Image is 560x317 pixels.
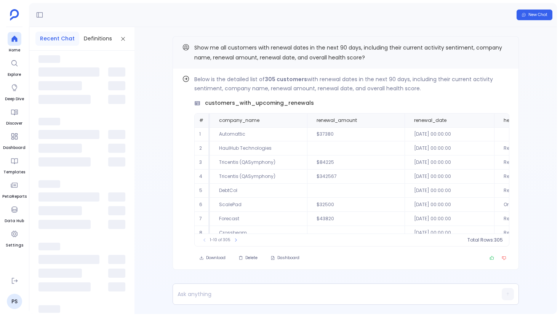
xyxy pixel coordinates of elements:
span: PetaReports [2,194,27,200]
td: 1 [195,127,210,141]
strong: 305 customers [265,75,307,83]
button: Definitions [79,32,117,46]
a: Deep Dive [5,81,24,102]
span: Templates [3,169,25,175]
a: PS [7,294,22,309]
td: Forecast [210,212,307,226]
span: # [199,117,203,123]
td: ScalePad [210,198,307,212]
td: [DATE] 00:00:00 [405,170,494,184]
span: Show me all customers with renewal dates in the next 90 days, including their current activity se... [194,44,502,61]
td: [DATE] 00:00:00 [405,226,494,240]
button: Delete [234,253,262,263]
td: 3 [195,155,210,170]
td: 7 [195,212,210,226]
span: Total Rows: [467,237,494,243]
td: Tricentis (QASymphony) [210,170,307,184]
td: [DATE] 00:00:00 [405,184,494,198]
button: Recent Chat [35,32,79,46]
a: Templates [3,154,25,175]
td: [DATE] 00:00:00 [405,155,494,170]
td: 6 [195,198,210,212]
span: 1-10 of 305 [210,237,230,243]
td: DebtCol [210,184,307,198]
td: 8 [195,226,210,240]
span: New Chat [528,12,547,18]
td: [DATE] 00:00:00 [405,212,494,226]
a: Settings [6,227,23,248]
td: $342567 [307,170,405,184]
td: $32500 [307,198,405,212]
span: Dashboard [277,255,299,261]
button: Download [194,253,230,263]
a: Data Hub [5,203,24,224]
span: Explore [8,72,21,78]
button: New Chat [517,10,552,20]
span: customers_with_upcoming_renewals [205,99,314,107]
td: $43820 [307,212,405,226]
td: $37380 [307,127,405,141]
a: Explore [8,56,21,78]
td: 2 [195,141,210,155]
p: Below is the detailed list of with renewal dates in the next 90 days, including their current act... [194,75,509,93]
td: [DATE] 00:00:00 [405,127,494,141]
span: health_score [504,117,534,123]
span: Settings [6,242,23,248]
td: 5 [195,184,210,198]
td: 4 [195,170,210,184]
td: [DATE] 00:00:00 [405,141,494,155]
button: Dashboard [266,253,304,263]
span: Data Hub [5,218,24,224]
span: company_name [219,117,259,123]
span: renewal_date [414,117,446,123]
a: Discover [6,105,22,126]
td: Crossbeam [210,226,307,240]
td: Tricentis (QASymphony) [210,155,307,170]
td: $84225 [307,155,405,170]
td: HaulHub Technologies [210,141,307,155]
img: petavue logo [10,9,19,21]
span: Download [206,255,226,261]
span: Home [8,47,21,53]
td: [DATE] 00:00:00 [405,198,494,212]
a: PetaReports [2,178,27,200]
a: Home [8,32,21,53]
span: Delete [245,255,258,261]
span: Dashboard [3,145,26,151]
span: Discover [6,120,22,126]
span: 305 [494,237,503,243]
span: renewal_amount [317,117,357,123]
span: Deep Dive [5,96,24,102]
td: Automattic [210,127,307,141]
a: Dashboard [3,130,26,151]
